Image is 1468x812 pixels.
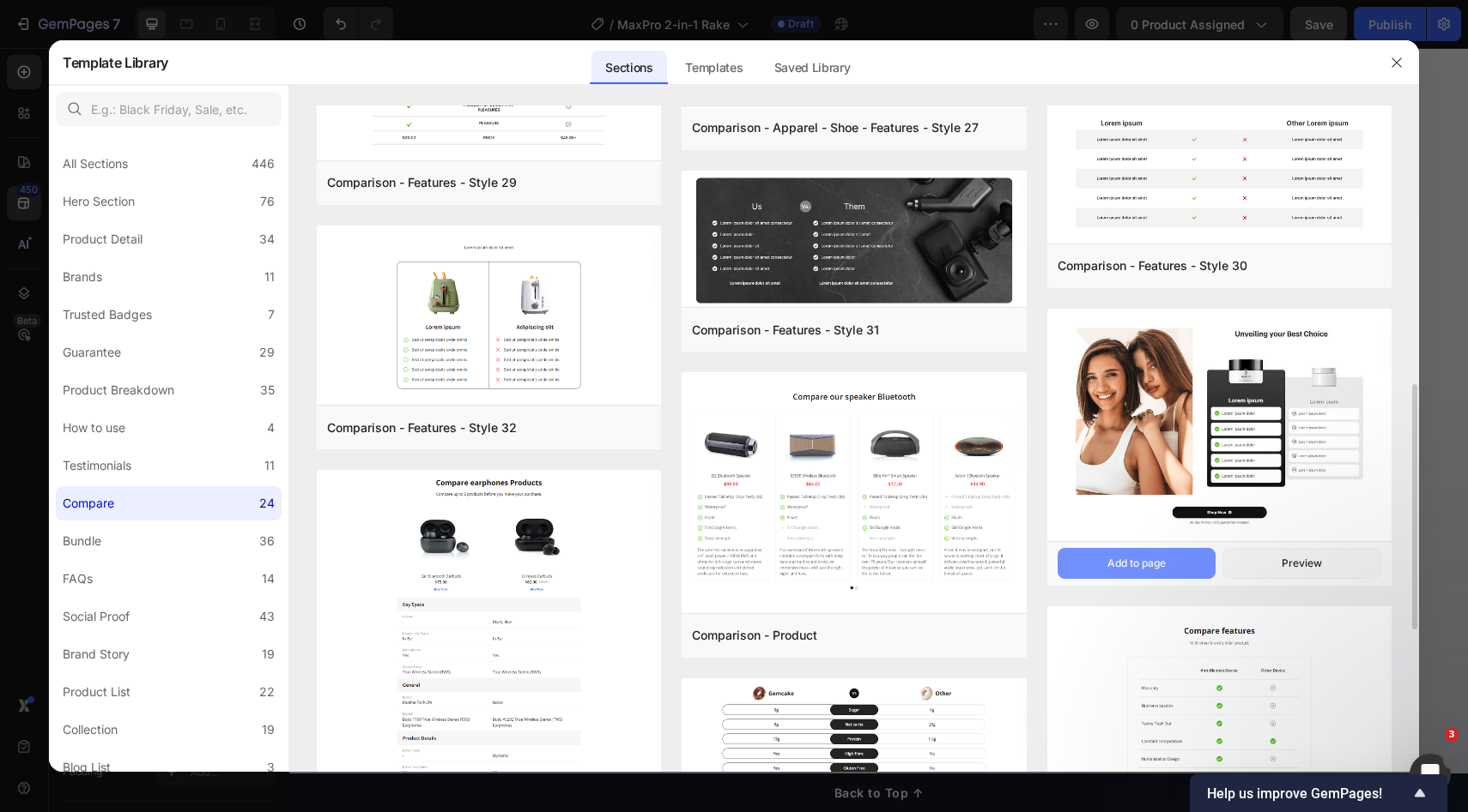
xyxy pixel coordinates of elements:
div: Comparison - Features - Style 30 [1058,256,1247,276]
div: 11 [264,455,275,476]
div: 446 [252,153,275,174]
div: 43 [259,606,275,627]
iframe: Intercom live chat [1410,754,1451,795]
div: Product Detail [63,229,143,250]
div: Hero Section [63,191,135,212]
div: Compare [63,493,114,514]
img: gempages_565411517424469060-337b72fa-6858-485b-b8ca-228e8bdd28a5.webp [493,171,686,364]
img: cp-1.png [682,372,1026,617]
div: Comparison - Features - Style 29 [327,172,517,193]
div: Preview [1282,556,1322,571]
div: 19 [262,719,275,740]
div: Rich Text Editor. Editing area: main [280,545,459,567]
div: Social Proof [63,606,130,627]
div: All Sections [63,153,128,174]
p: Dogs Enjoy It [282,693,458,711]
div: Templates [671,51,756,85]
p: Removes Deep Undercoat [282,401,458,419]
p: Removes Mats, Tangles [282,547,458,565]
div: Comparison - Features - Style 32 [327,418,517,438]
div: 24 [259,493,275,514]
img: ci.png [682,678,1026,795]
div: Comparison - Product [692,625,817,646]
div: 29 [259,342,275,363]
div: Bundle [63,531,101,551]
div: Back to Top ↑ [545,736,634,754]
img: c32.png [317,226,661,409]
div: 14 [262,568,275,589]
div: 36 [259,531,275,551]
p: Others [701,258,919,276]
h2: Template Library [63,40,168,85]
div: Drop element here [334,261,425,274]
div: Trusted Badges [63,304,152,325]
div: 3 [267,757,275,778]
span: 3 [1445,728,1459,742]
div: Sections [591,51,666,85]
div: 4 [267,418,275,438]
button: Preview [1222,548,1381,579]
div: Product List [63,682,130,702]
div: Blog List [63,757,111,778]
div: 11 [264,267,275,287]
div: 76 [260,191,275,212]
p: Prevents Skin Damage [282,620,458,638]
img: cp.png [317,470,661,807]
div: 7 [268,304,275,325]
div: Comparison - Apparel - Shoe - Features - Style 27 [692,117,979,138]
div: Brands [63,267,102,287]
div: Collection [63,719,118,740]
div: How to use [63,418,125,438]
button: Add to page [1058,548,1216,579]
img: c30.png [1047,34,1392,246]
div: 34 [259,229,275,250]
div: Testimonials [63,455,131,476]
div: Row [281,418,309,434]
div: 22 [259,682,275,702]
h2: US VS THEM [259,73,920,117]
div: Comparison - Features - Style 31 [692,320,879,340]
input: E.g.: Black Friday, Sale, etc. [56,92,282,126]
span: Help us improve GemPages! [1207,785,1410,802]
div: 19 [262,644,275,665]
img: c18.png [1047,309,1392,544]
div: Guarantee [63,342,121,363]
p: Safe for Guard Hairs [282,474,458,492]
div: 35 [260,380,275,400]
div: Brand Story [63,644,130,665]
img: c31.png [682,171,1026,310]
div: Product Breakdown [63,380,174,400]
div: Add to page [1107,556,1166,571]
div: FAQs [63,568,93,589]
div: Saved Library [761,51,864,85]
button: Show survey - Help us improve GemPages! [1207,783,1430,803]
